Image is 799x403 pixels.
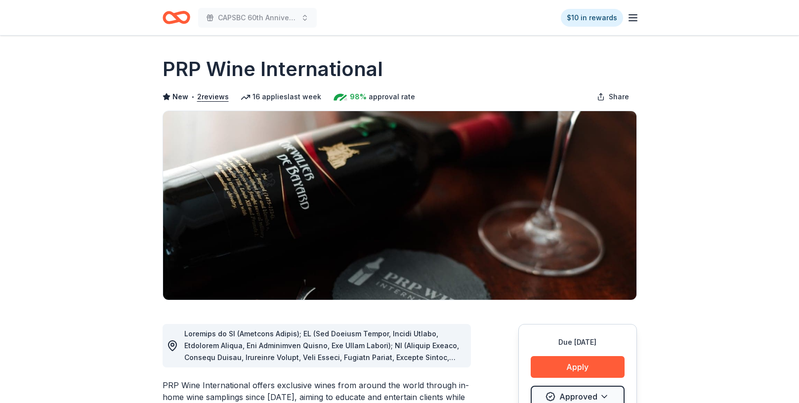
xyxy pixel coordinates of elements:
a: $10 in rewards [561,9,623,27]
button: 2reviews [197,91,229,103]
div: Due [DATE] [531,336,625,348]
div: 16 applies last week [241,91,321,103]
span: 98% [350,91,367,103]
button: Apply [531,356,625,378]
span: • [191,93,194,101]
span: Share [609,91,629,103]
h1: PRP Wine International [163,55,383,83]
img: Image for PRP Wine International [163,111,636,300]
span: Approved [559,390,597,403]
a: Home [163,6,190,29]
button: CAPSBC 60th Anniversary Gala & Silent Auction [198,8,317,28]
span: approval rate [369,91,415,103]
span: CAPSBC 60th Anniversary Gala & Silent Auction [218,12,297,24]
button: Share [589,87,637,107]
span: New [172,91,188,103]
